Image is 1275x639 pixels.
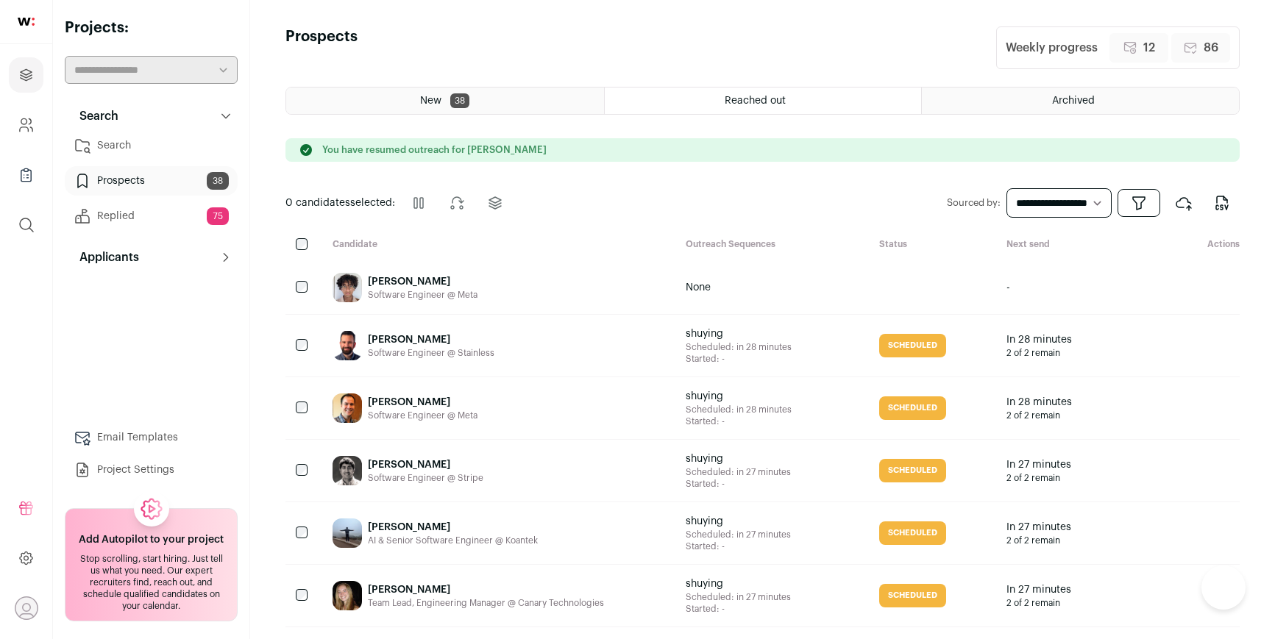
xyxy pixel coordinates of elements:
[79,532,224,547] h2: Add Autopilot to your project
[71,107,118,125] p: Search
[686,529,791,540] div: Scheduled: in 27 minutes
[879,334,946,357] span: Scheduled
[1118,189,1160,217] button: Open dropdown
[1006,410,1072,421] span: 2 of 2 remain
[286,88,604,114] a: New 38
[686,478,791,490] div: Started: -
[947,197,1001,209] label: Sourced by:
[368,395,477,410] div: [PERSON_NAME]
[922,88,1239,114] a: Archived
[1006,457,1071,472] span: In 27 minutes
[368,520,538,535] div: [PERSON_NAME]
[65,201,238,231] a: Replied75
[450,93,469,108] span: 38
[321,238,674,252] div: Candidate
[879,396,946,420] span: Scheduled
[686,341,792,353] div: Scheduled: in 28 minutes
[686,466,791,478] div: Scheduled: in 27 minutes
[15,596,38,620] button: Open dropdown
[65,455,238,485] a: Project Settings
[65,101,238,131] button: Search
[1006,472,1071,484] span: 2 of 2 remain
[1006,582,1071,597] span: In 27 minutes
[65,243,238,272] button: Applicants
[686,415,792,427] div: Started: -
[368,535,538,546] div: AI & Senior Software Engineer @ Koantek
[725,96,786,106] span: Reached out
[1143,39,1155,57] span: 12
[867,238,995,252] div: Status
[207,207,229,225] span: 75
[18,18,35,26] img: wellfound-shorthand-0d5821cbd27db2630d0214b213865d53afaa358527fdda9d0ea32b1df1b89c2c.svg
[368,472,483,484] div: Software Engineer @ Stripe
[1204,39,1218,57] span: 86
[9,157,43,193] a: Company Lists
[65,18,238,38] h2: Projects:
[686,353,792,365] div: Started: -
[686,389,792,404] div: shuying
[1204,185,1240,221] button: Export to CSV
[1052,96,1095,106] span: Archived
[686,404,792,415] div: Scheduled: in 28 minutes
[879,521,946,545] span: Scheduled
[333,331,362,360] img: 7028412ce9090c5b94be396e1aa10c02b6a0dab135da0408f828876b1aae020e
[1006,535,1071,546] span: 2 of 2 remain
[322,144,547,156] p: You have resumed outreach for [PERSON_NAME]
[368,457,483,472] div: [PERSON_NAME]
[686,451,791,466] div: shuying
[333,393,362,423] img: d496f51970521c1796bf28cbf5a3ccf0f60804d8eb5f3fb65e50dffea4cdd3f1
[686,540,791,552] div: Started: -
[1006,347,1072,359] span: 2 of 2 remain
[285,198,350,208] span: 0 candidates
[674,261,867,314] div: None
[1201,565,1246,610] iframe: Help Scout Beacon - Open
[9,57,43,93] a: Projects
[1006,39,1098,57] div: Weekly progress
[65,423,238,452] a: Email Templates
[285,196,395,210] span: selected:
[686,326,792,341] div: shuying
[686,591,791,603] div: Scheduled: in 27 minutes
[674,238,867,252] div: Outreach Sequences
[65,508,238,621] a: Add Autopilot to your project Stop scrolling, start hiring. Just tell us what you need. Our exper...
[1006,280,1010,295] span: -
[368,332,494,347] div: [PERSON_NAME]
[420,96,441,106] span: New
[1166,185,1201,221] button: Export to ATS
[995,238,1157,252] div: Next send
[65,166,238,196] a: Prospects38
[1157,238,1240,252] div: Actions
[879,584,946,607] span: Scheduled
[1006,332,1072,347] span: In 28 minutes
[401,185,436,221] button: Pause outreach
[65,131,238,160] a: Search
[207,172,229,190] span: 38
[71,249,139,266] p: Applicants
[1006,597,1071,609] span: 2 of 2 remain
[1006,395,1072,410] span: In 28 minutes
[879,459,946,482] span: Scheduled
[368,274,477,289] div: [PERSON_NAME]
[1006,520,1071,535] span: In 27 minutes
[9,107,43,143] a: Company and ATS Settings
[333,518,362,548] img: 68e195c01c8c25252264a6e09b424d1541f3b1f2ed57f95d2c25d3cfc2e88ebd.jpg
[333,273,362,302] img: ea450f3abfb85dbf3af3cd3c03e4db13c7f2107fc01971694888e477ee3a2c35.jpg
[368,597,604,609] div: Team Lead, Engineering Manager @ Canary Technologies
[686,603,791,615] div: Started: -
[333,581,362,610] img: 9cb0072c9588468289086d5016428b216f214c62087771c96a224f79b1357bfb.jpg
[285,26,358,69] h1: Prospects
[686,514,791,529] div: shuying
[686,576,791,591] div: shuying
[74,553,228,612] div: Stop scrolling, start hiring. Just tell us what you need. Our expert recruiters find, reach out, ...
[368,582,604,597] div: [PERSON_NAME]
[368,410,477,421] div: Software Engineer @ Meta
[368,347,494,359] div: Software Engineer @ Stainless
[333,456,362,485] img: d8e988fe114b07f69decb175500853a82b37d1df4f6ba66040b145a4151a1c8b
[368,289,477,301] div: Software Engineer @ Meta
